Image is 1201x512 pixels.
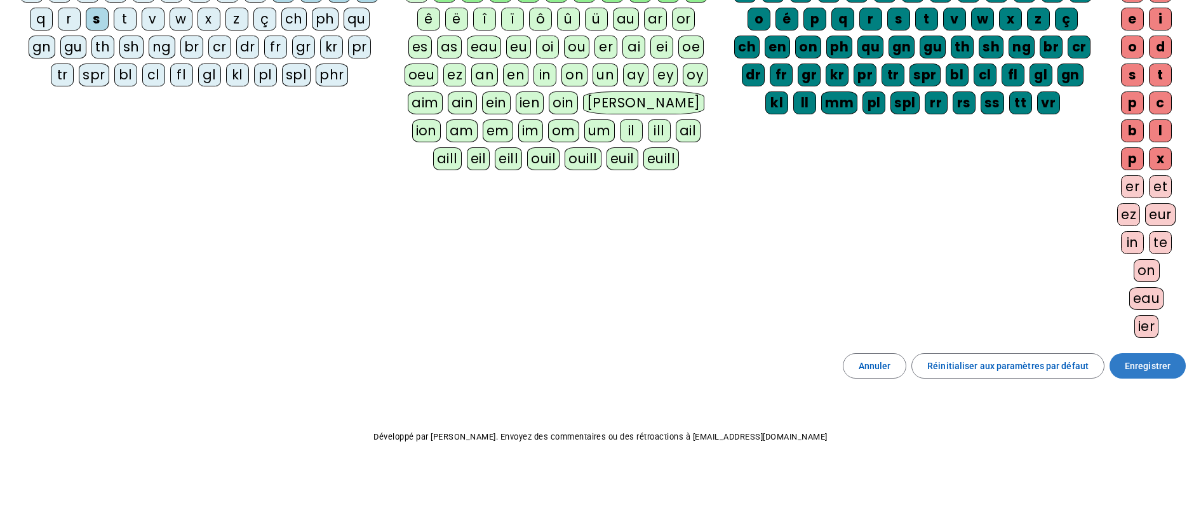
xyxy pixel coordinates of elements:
div: um [584,119,615,142]
div: qu [857,36,883,58]
div: euill [643,147,679,170]
div: bl [946,64,969,86]
button: Réinitialiser aux paramètres par défaut [911,353,1104,379]
div: o [748,8,770,30]
div: pr [854,64,876,86]
div: in [533,64,556,86]
div: tr [882,64,904,86]
div: eill [495,147,522,170]
div: î [473,8,496,30]
div: ay [623,64,648,86]
div: e [1121,8,1144,30]
span: Réinitialiser aux paramètres par défaut [927,358,1089,374]
div: te [1149,231,1172,254]
div: oeu [405,64,439,86]
div: oi [536,36,559,58]
div: gn [1057,64,1084,86]
div: ll [793,91,816,114]
div: ç [1055,8,1078,30]
div: ill [648,119,671,142]
div: ar [644,8,667,30]
div: spl [890,91,920,114]
div: ez [1117,203,1140,226]
div: s [887,8,910,30]
div: t [114,8,137,30]
div: er [1121,175,1144,198]
div: ü [585,8,608,30]
div: cr [208,36,231,58]
div: fl [1002,64,1024,86]
div: pl [862,91,885,114]
div: oe [678,36,704,58]
div: im [518,119,543,142]
div: ou [564,36,589,58]
div: s [86,8,109,30]
div: cl [142,64,165,86]
div: eur [1145,203,1176,226]
div: p [803,8,826,30]
div: euil [607,147,638,170]
div: gu [60,36,86,58]
div: ch [734,36,760,58]
div: th [91,36,114,58]
div: d [1149,36,1172,58]
div: eu [506,36,531,58]
div: rs [953,91,976,114]
div: ion [412,119,441,142]
div: in [1121,231,1144,254]
div: qu [344,8,370,30]
div: au [613,8,639,30]
div: p [1121,91,1144,114]
div: gu [920,36,946,58]
div: z [1027,8,1050,30]
div: ouil [527,147,560,170]
div: dr [742,64,765,86]
div: s [1121,64,1144,86]
div: un [593,64,618,86]
div: z [225,8,248,30]
span: Enregistrer [1125,358,1171,374]
div: [PERSON_NAME] [583,91,704,114]
div: gr [292,36,315,58]
div: bl [114,64,137,86]
div: spr [909,64,941,86]
div: q [30,8,53,30]
div: am [446,119,478,142]
div: mm [821,91,857,114]
div: t [915,8,938,30]
button: Enregistrer [1110,353,1186,379]
div: spl [282,64,311,86]
div: en [503,64,528,86]
div: gn [889,36,915,58]
div: kl [226,64,249,86]
div: gr [798,64,821,86]
div: r [58,8,81,30]
div: û [557,8,580,30]
div: es [408,36,432,58]
div: p [1121,147,1144,170]
div: gl [198,64,221,86]
div: spr [79,64,109,86]
div: gn [29,36,55,58]
div: ail [676,119,701,142]
div: eil [467,147,490,170]
div: gl [1030,64,1052,86]
div: br [180,36,203,58]
div: phr [316,64,348,86]
div: r [859,8,882,30]
div: em [483,119,513,142]
div: et [1149,175,1172,198]
div: ain [448,91,478,114]
div: l [1149,119,1172,142]
div: kl [765,91,788,114]
div: ï [501,8,524,30]
div: eau [1129,287,1164,310]
div: ouill [565,147,601,170]
div: ô [529,8,552,30]
div: aill [433,147,462,170]
div: x [1149,147,1172,170]
div: ein [482,91,511,114]
div: fr [770,64,793,86]
div: c [1149,91,1172,114]
div: q [831,8,854,30]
